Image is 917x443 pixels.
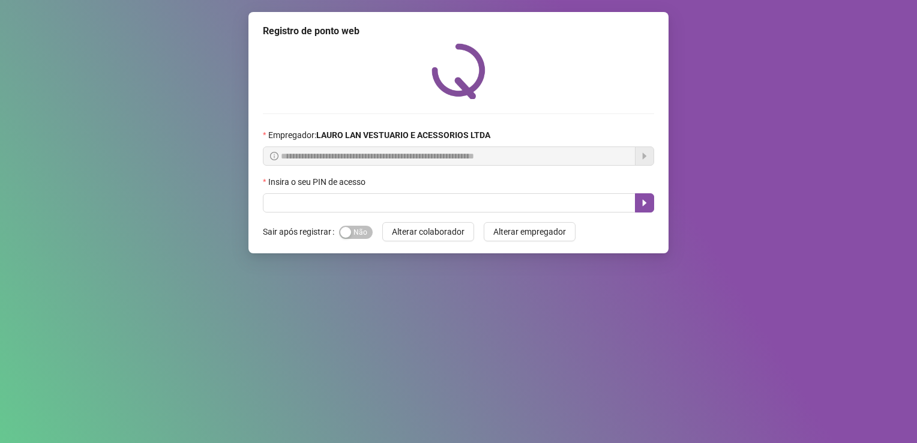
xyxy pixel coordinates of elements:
[263,222,339,241] label: Sair após registrar
[263,175,373,188] label: Insira o seu PIN de acesso
[382,222,474,241] button: Alterar colaborador
[493,225,566,238] span: Alterar empregador
[431,43,486,99] img: QRPoint
[484,222,576,241] button: Alterar empregador
[640,198,649,208] span: caret-right
[263,24,654,38] div: Registro de ponto web
[316,130,490,140] strong: LAURO LAN VESTUARIO E ACESSORIOS LTDA
[268,128,490,142] span: Empregador :
[270,152,278,160] span: info-circle
[392,225,465,238] span: Alterar colaborador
